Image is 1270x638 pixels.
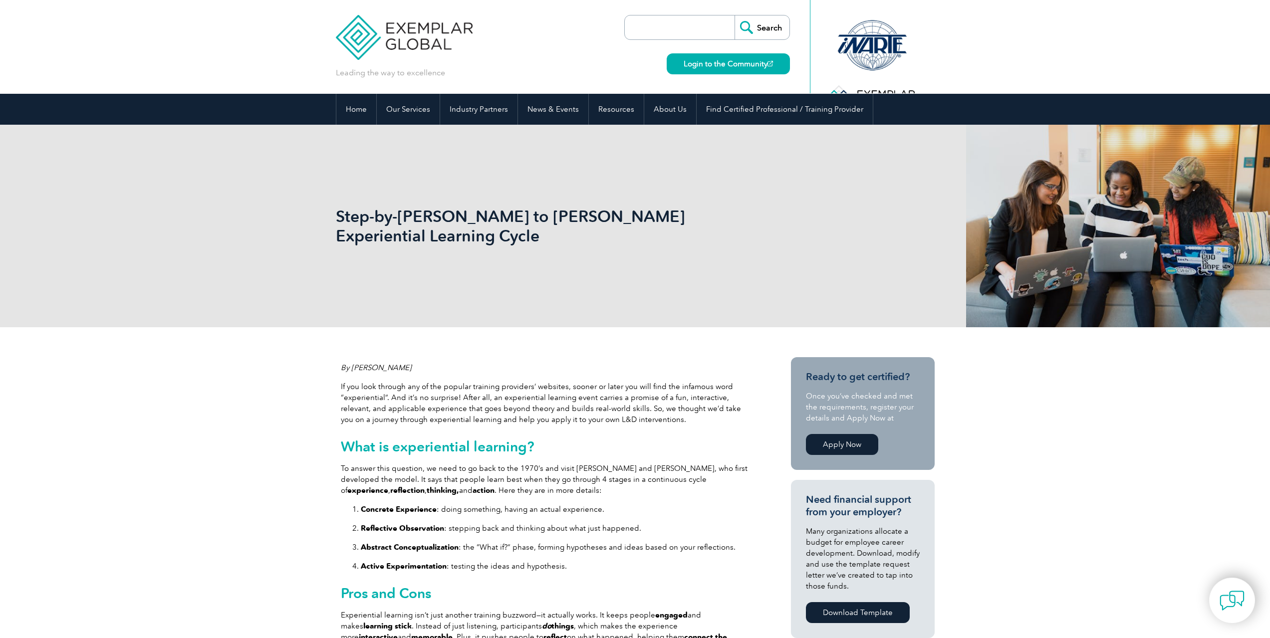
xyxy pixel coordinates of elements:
[361,505,604,514] span: : doing something, having an actual experience.
[336,94,376,125] a: Home
[341,438,534,455] span: What is experiential learning?
[473,486,495,495] strong: action
[806,371,920,383] h3: Ready to get certified?
[667,53,790,74] a: Login to the Community
[589,94,644,125] a: Resources
[336,207,719,245] h1: Step-by-[PERSON_NAME] to [PERSON_NAME] Experiential Learning Cycle
[361,543,736,552] span: : the “What if?” phase, forming hypotheses and ideas based on your reflections.
[341,381,750,425] p: If you look through any of the popular training providers’ websites, sooner or later you will fin...
[1220,588,1245,613] img: contact-chat.png
[806,602,910,623] a: Download Template
[377,94,440,125] a: Our Services
[336,67,445,78] p: Leading the way to excellence
[361,505,437,514] strong: Concrete Experience
[341,363,412,372] em: By [PERSON_NAME]
[551,622,574,631] strong: things
[361,524,641,533] span: : stepping back and thinking about what just happened.
[518,94,588,125] a: News & Events
[735,15,789,39] input: Search
[542,622,551,631] em: do
[440,94,517,125] a: Industry Partners
[363,622,412,631] strong: learning stick
[361,524,444,533] strong: Reflective Observation
[361,562,447,571] strong: Active Experimentation
[655,611,688,620] strong: engaged
[806,434,878,455] a: Apply Now
[806,493,920,518] h3: Need financial support from your employer?
[361,562,567,571] span: : testing the ideas and hypothesis.
[341,464,748,495] span: To answer this question, we need to go back to the 1970’s and visit [PERSON_NAME] and [PERSON_NAM...
[347,486,388,495] strong: experience
[361,543,459,552] strong: Abstract Conceptualization
[806,526,920,592] p: Many organizations allocate a budget for employee career development. Download, modify and use th...
[341,585,431,602] span: Pros and Cons
[644,94,696,125] a: About Us
[806,391,920,424] p: Once you’ve checked and met the requirements, register your details and Apply Now at
[427,486,459,495] strong: thinking,
[390,486,425,495] strong: reflection
[767,61,773,66] img: open_square.png
[697,94,873,125] a: Find Certified Professional / Training Provider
